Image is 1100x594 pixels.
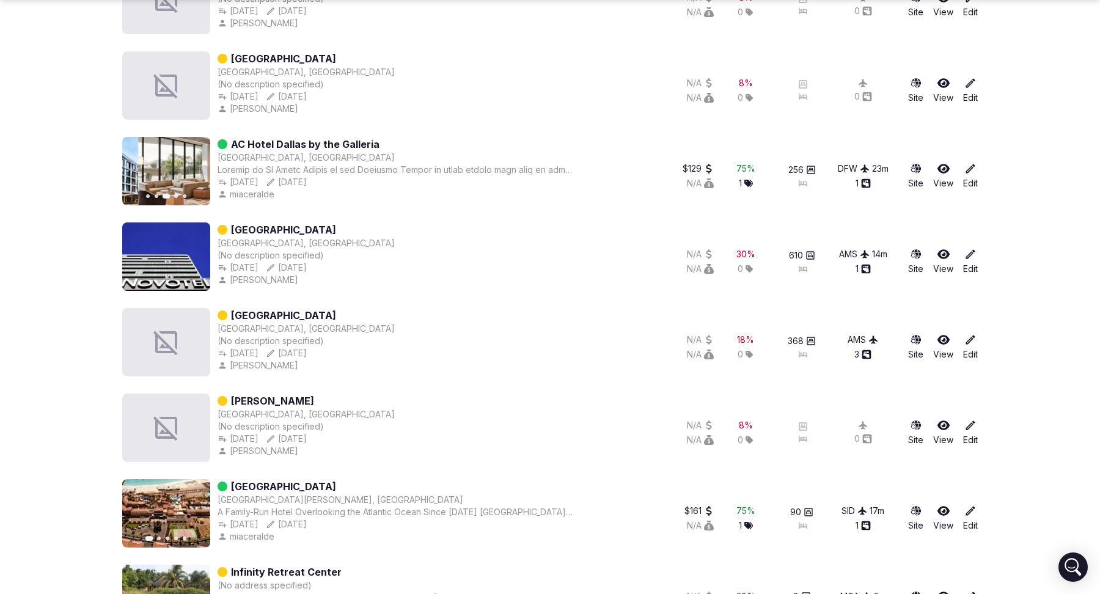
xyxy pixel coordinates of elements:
a: Edit [963,163,978,189]
div: Loremip do SI Ametc Adipis el sed Doeiusmo Tempor in utlab etdolo magn aliq en adm Venia Quisno e... [218,164,575,176]
button: [PERSON_NAME] [218,103,301,115]
button: Go to slide 2 [157,537,161,540]
button: [PERSON_NAME] [218,17,301,29]
a: [GEOGRAPHIC_DATA] [231,222,336,237]
span: 256 [788,164,804,176]
a: [GEOGRAPHIC_DATA] [231,479,336,494]
a: Edit [963,334,978,361]
a: Edit [963,248,978,275]
button: Go to slide 4 [174,194,178,198]
button: N/A [687,77,714,89]
button: 1 [739,177,753,189]
button: [DATE] [266,90,307,103]
a: Site [908,248,923,275]
button: 8% [739,419,753,431]
a: Infinity Retreat Center [231,565,342,579]
button: SID [842,505,867,517]
button: Site [908,505,923,532]
div: (No description specified) [218,78,395,90]
button: 1 [856,177,871,189]
button: 18% [737,334,754,346]
a: Site [908,419,923,446]
div: 8 % [739,77,753,89]
div: N/A [687,177,714,189]
button: AMS [848,334,878,346]
button: Site [908,77,923,104]
span: 0 [738,434,743,446]
button: 368 [788,335,816,347]
button: [DATE] [218,433,258,445]
button: Go to slide 4 [174,537,178,540]
a: View [933,163,953,189]
div: 17 m [870,505,884,517]
button: N/A [687,334,714,346]
button: 23m [872,163,889,175]
button: 256 [788,164,816,176]
button: Site [908,334,923,361]
div: DFW [838,163,870,175]
button: [GEOGRAPHIC_DATA][PERSON_NAME], [GEOGRAPHIC_DATA] [218,494,463,506]
button: AMS [839,248,870,260]
button: 0 [854,90,872,103]
div: [DATE] [218,176,258,188]
button: 8% [739,77,753,89]
div: miaceralde [218,188,277,200]
a: Edit [963,77,978,104]
button: Go to slide 3 [163,194,170,199]
button: 30% [736,248,755,260]
button: N/A [687,419,714,431]
button: N/A [687,434,714,446]
button: [DATE] [266,433,307,445]
a: [GEOGRAPHIC_DATA] [231,308,336,323]
a: [GEOGRAPHIC_DATA] [231,51,336,66]
div: N/A [687,519,714,532]
button: Go to slide 2 [155,194,158,198]
a: View [933,77,953,104]
span: 610 [789,249,803,262]
button: [PERSON_NAME] [218,359,301,372]
button: [PERSON_NAME] [218,445,301,457]
div: [GEOGRAPHIC_DATA], [GEOGRAPHIC_DATA] [218,152,395,164]
button: [DATE] [218,262,258,274]
div: $161 [684,505,714,517]
div: [DATE] [266,176,307,188]
div: (No description specified) [218,420,395,433]
button: Go to slide 5 [183,537,186,540]
button: N/A [687,348,714,361]
a: View [933,248,953,275]
button: 610 [789,249,815,262]
button: [GEOGRAPHIC_DATA], [GEOGRAPHIC_DATA] [218,237,395,249]
button: 1 [856,519,871,532]
button: Go to slide 1 [145,536,153,541]
div: 8 % [739,419,753,431]
button: 75% [736,163,755,175]
button: 0 [854,433,872,445]
div: N/A [687,92,714,104]
div: [DATE] [218,90,258,103]
a: [PERSON_NAME] [231,394,314,408]
button: $129 [683,163,714,175]
button: 75% [736,505,755,517]
img: Featured image for Hotel Morabeza [122,479,210,548]
span: 0 [738,92,743,104]
button: [DATE] [266,262,307,274]
button: [GEOGRAPHIC_DATA], [GEOGRAPHIC_DATA] [218,408,395,420]
a: View [933,505,953,532]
